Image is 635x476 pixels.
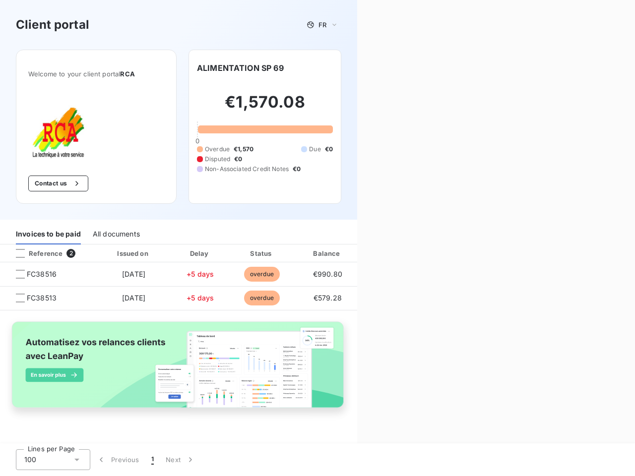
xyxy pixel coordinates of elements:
div: Balance [295,248,360,258]
h3: Client portal [16,16,89,34]
span: Welcome to your client portal [28,70,164,78]
div: Status [232,248,291,258]
button: Next [160,449,201,470]
span: 2 [66,249,75,258]
span: 0 [195,137,199,145]
span: 100 [24,455,36,465]
span: €579.28 [314,294,342,302]
div: Delay [172,248,229,258]
button: Previous [90,449,145,470]
div: Issued on [99,248,168,258]
span: €0 [234,155,242,164]
div: All documents [93,224,140,244]
span: Due [309,145,320,154]
button: 1 [145,449,160,470]
h6: ALIMENTATION SP 69 [197,62,284,74]
span: overdue [244,267,280,282]
div: Invoices to be paid [16,224,81,244]
div: Reference [8,249,63,258]
span: 1 [151,455,154,465]
span: €1,570 [234,145,254,154]
span: €990.80 [313,270,342,278]
span: FR [318,21,326,29]
span: +5 days [187,270,214,278]
span: [DATE] [122,294,145,302]
span: RCA [120,70,134,78]
button: Contact us [28,176,88,191]
span: [DATE] [122,270,145,278]
span: Disputed [205,155,230,164]
span: €0 [325,145,333,154]
span: Overdue [205,145,230,154]
img: Company logo [28,102,92,160]
span: +5 days [187,294,214,302]
span: FC38513 [27,293,57,303]
span: overdue [244,291,280,305]
h2: €1,570.08 [197,92,333,122]
img: banner [4,316,353,422]
span: Non-Associated Credit Notes [205,165,289,174]
span: €0 [293,165,301,174]
span: FC38516 [27,269,57,279]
